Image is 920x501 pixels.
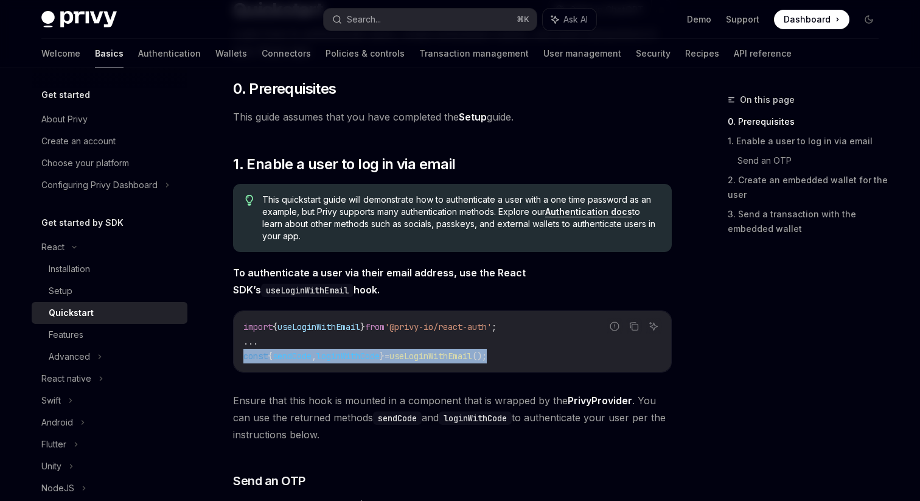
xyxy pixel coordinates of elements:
[728,170,888,205] a: 2. Create an embedded wallet for the user
[243,321,273,332] span: import
[49,284,72,298] div: Setup
[326,39,405,68] a: Policies & controls
[607,318,622,334] button: Report incorrect code
[365,321,385,332] span: from
[32,258,187,280] a: Installation
[49,328,83,342] div: Features
[459,111,487,124] a: Setup
[347,12,381,27] div: Search...
[277,321,360,332] span: useLoginWithEmail
[268,351,273,362] span: {
[543,39,621,68] a: User management
[32,302,187,324] a: Quickstart
[41,156,129,170] div: Choose your platform
[32,324,187,346] a: Features
[32,130,187,152] a: Create an account
[261,284,354,297] code: useLoginWithEmail
[774,10,849,29] a: Dashboard
[472,351,487,362] span: ();
[626,318,642,334] button: Copy the contents from the code block
[740,93,795,107] span: On this page
[568,394,632,407] a: PrivyProvider
[243,351,268,362] span: const
[233,155,455,174] span: 1. Enable a user to log in via email
[385,351,389,362] span: =
[233,392,672,443] span: Ensure that this hook is mounted in a component that is wrapped by the . You can use the returned...
[49,262,90,276] div: Installation
[32,152,187,174] a: Choose your platform
[243,336,258,347] span: ...
[32,108,187,130] a: About Privy
[728,112,888,131] a: 0. Prerequisites
[233,108,672,125] span: This guide assumes that you have completed the guide.
[646,318,661,334] button: Ask AI
[41,215,124,230] h5: Get started by SDK
[545,206,632,217] a: Authentication docs
[41,371,91,386] div: React native
[262,194,660,242] span: This quickstart guide will demonstrate how to authenticate a user with a one time password as an ...
[419,39,529,68] a: Transaction management
[273,321,277,332] span: {
[726,13,759,26] a: Support
[273,351,312,362] span: sendCode
[373,412,422,425] code: sendCode
[543,9,596,30] button: Ask AI
[636,39,671,68] a: Security
[439,412,512,425] code: loginWithCode
[233,472,305,489] span: Send an OTP
[233,267,526,296] strong: To authenticate a user via their email address, use the React SDK’s hook.
[32,280,187,302] a: Setup
[233,79,336,99] span: 0. Prerequisites
[324,9,537,30] button: Search...⌘K
[138,39,201,68] a: Authentication
[41,112,88,127] div: About Privy
[41,134,116,149] div: Create an account
[687,13,711,26] a: Demo
[262,39,311,68] a: Connectors
[41,459,61,474] div: Unity
[41,88,90,102] h5: Get started
[389,351,472,362] span: useLoginWithEmail
[728,205,888,239] a: 3. Send a transaction with the embedded wallet
[492,321,497,332] span: ;
[312,351,316,362] span: ,
[316,351,380,362] span: loginWithCode
[737,151,888,170] a: Send an OTP
[859,10,879,29] button: Toggle dark mode
[728,131,888,151] a: 1. Enable a user to log in via email
[380,351,385,362] span: }
[49,349,90,364] div: Advanced
[41,240,64,254] div: React
[734,39,792,68] a: API reference
[41,11,117,28] img: dark logo
[41,481,74,496] div: NodeJS
[41,39,80,68] a: Welcome
[41,393,61,408] div: Swift
[360,321,365,332] span: }
[215,39,247,68] a: Wallets
[517,15,529,24] span: ⌘ K
[49,306,94,320] div: Quickstart
[563,13,588,26] span: Ask AI
[41,437,66,452] div: Flutter
[784,13,831,26] span: Dashboard
[685,39,719,68] a: Recipes
[95,39,124,68] a: Basics
[41,178,158,192] div: Configuring Privy Dashboard
[41,415,73,430] div: Android
[385,321,492,332] span: '@privy-io/react-auth'
[245,195,254,206] svg: Tip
